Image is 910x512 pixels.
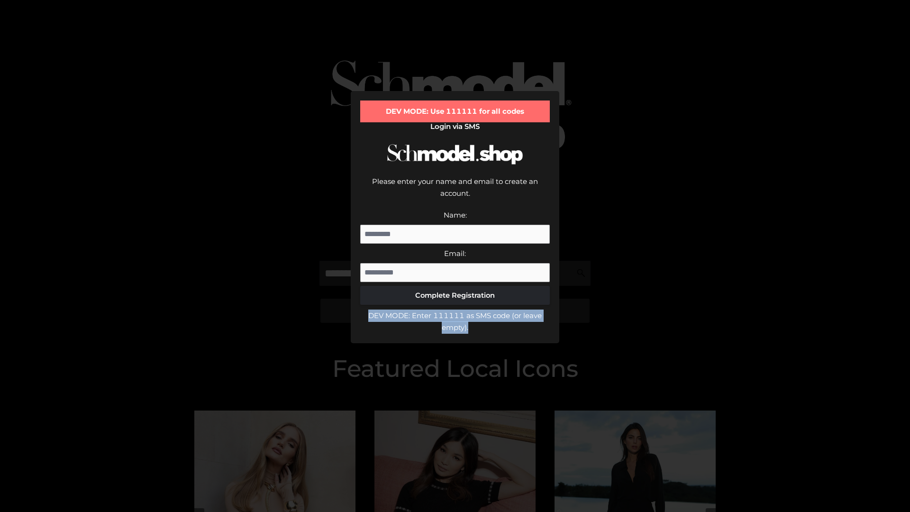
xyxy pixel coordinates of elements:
div: Please enter your name and email to create an account. [360,175,550,209]
button: Complete Registration [360,286,550,305]
div: DEV MODE: Enter 111111 as SMS code (or leave empty). [360,310,550,334]
div: DEV MODE: Use 111111 for all codes [360,101,550,122]
img: Schmodel Logo [384,136,526,173]
label: Name: [444,210,467,219]
h2: Login via SMS [360,122,550,131]
label: Email: [444,249,466,258]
